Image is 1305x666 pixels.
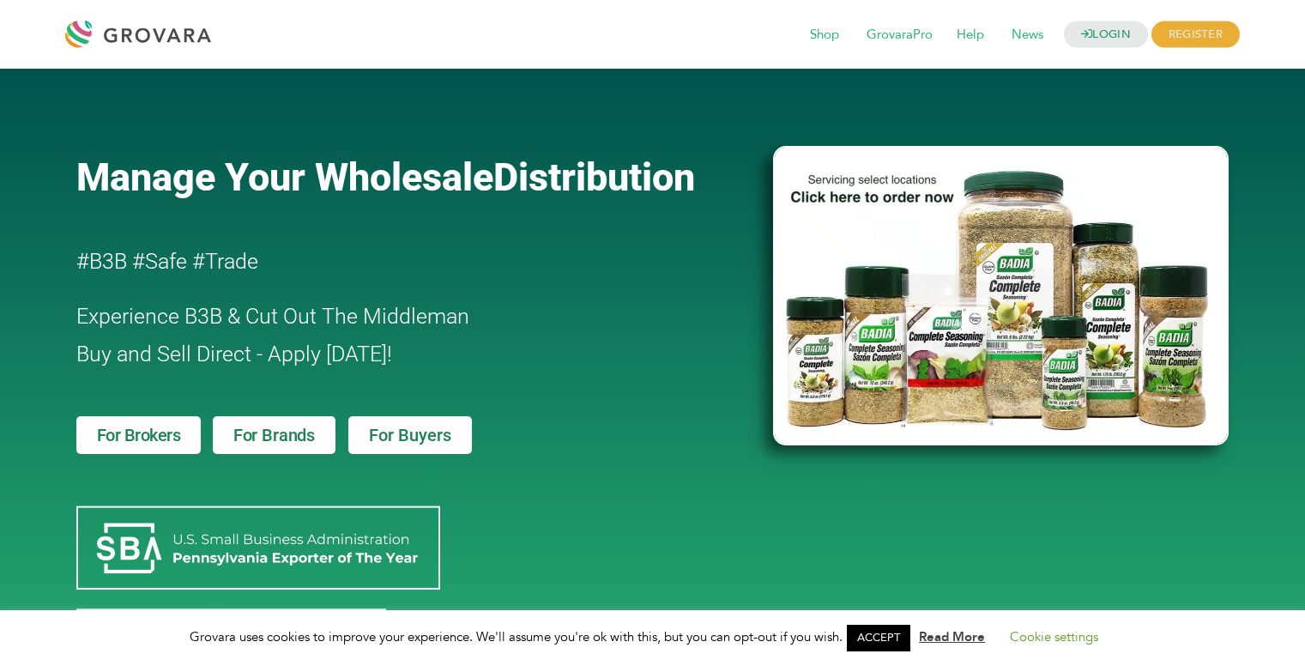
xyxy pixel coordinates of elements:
[76,243,675,281] h2: #B3B #Safe #Trade
[76,342,392,366] span: Buy and Sell Direct - Apply [DATE]!
[945,19,996,51] span: Help
[97,427,181,444] span: For Brokers
[798,26,851,45] a: Shop
[1000,19,1055,51] span: News
[233,427,315,444] span: For Brands
[855,19,945,51] span: GrovaraPro
[1064,21,1148,48] a: LOGIN
[855,26,945,45] a: GrovaraPro
[1000,26,1055,45] a: News
[213,416,335,454] a: For Brands
[493,154,695,200] span: Distribution
[1151,21,1240,48] span: REGISTER
[369,427,451,444] span: For Buyers
[76,416,202,454] a: For Brokers
[919,628,985,645] a: Read More
[76,154,746,200] a: Manage Your WholesaleDistribution
[348,416,472,454] a: For Buyers
[190,628,1115,645] span: Grovara uses cookies to improve your experience. We'll assume you're ok with this, but you can op...
[1010,628,1098,645] a: Cookie settings
[945,26,996,45] a: Help
[798,19,851,51] span: Shop
[76,154,493,200] span: Manage Your Wholesale
[76,304,469,329] span: Experience B3B & Cut Out The Middleman
[847,625,910,651] a: ACCEPT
